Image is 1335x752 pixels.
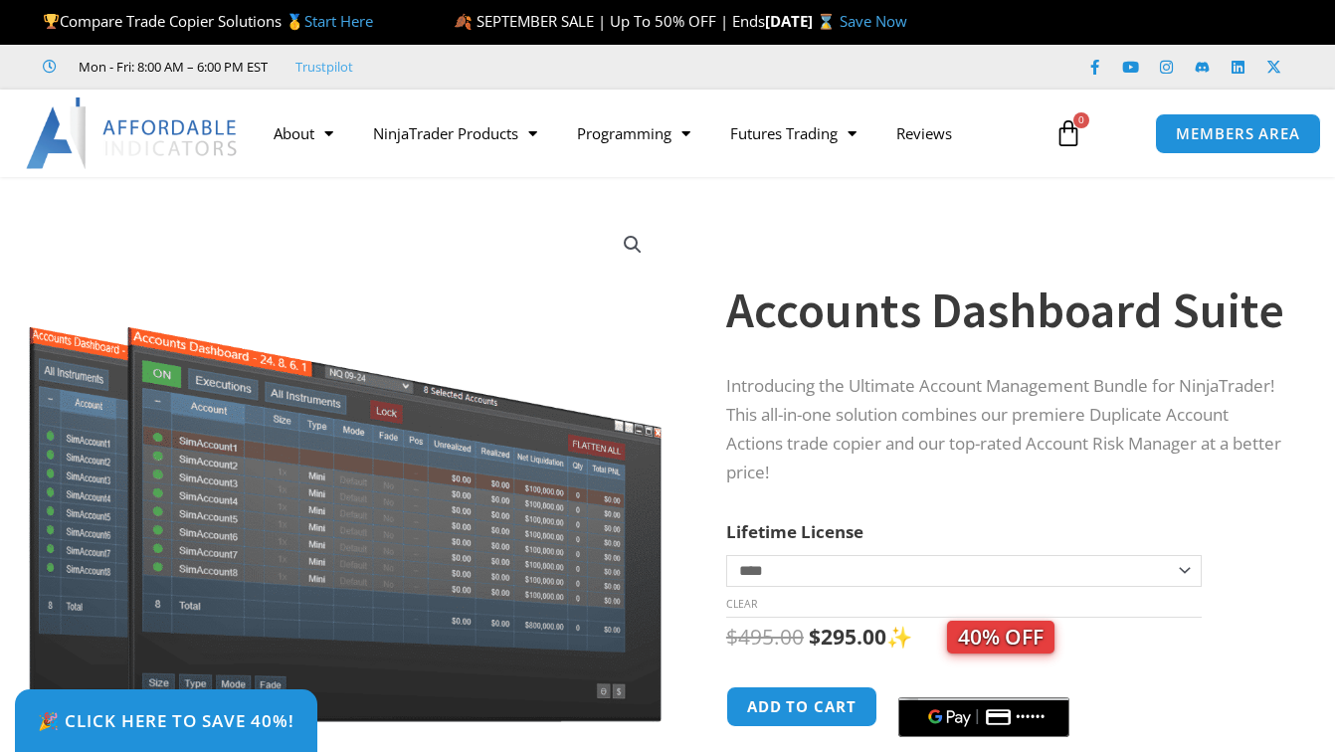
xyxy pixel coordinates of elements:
[894,683,1073,685] iframe: Secure payment input frame
[254,110,1042,156] nav: Menu
[38,712,294,729] span: 🎉 Click Here to save 40%!
[74,55,268,79] span: Mon - Fri: 8:00 AM – 6:00 PM EST
[809,623,821,651] span: $
[726,623,804,651] bdi: 495.00
[26,212,666,722] img: Screenshot 2024-08-26 155710eeeee
[726,520,863,543] label: Lifetime License
[947,621,1054,654] span: 40% OFF
[1176,126,1300,141] span: MEMBERS AREA
[44,14,59,29] img: 🏆
[726,276,1285,345] h1: Accounts Dashboard Suite
[557,110,710,156] a: Programming
[295,55,353,79] a: Trustpilot
[726,623,738,651] span: $
[876,110,972,156] a: Reviews
[26,97,240,169] img: LogoAI | Affordable Indicators – NinjaTrader
[254,110,353,156] a: About
[454,11,765,31] span: 🍂 SEPTEMBER SALE | Up To 50% OFF | Ends
[1073,112,1089,128] span: 0
[726,686,877,727] button: Add to cart
[809,623,886,651] bdi: 295.00
[726,372,1285,487] p: Introducing the Ultimate Account Management Bundle for NinjaTrader! This all-in-one solution comb...
[1155,113,1321,154] a: MEMBERS AREA
[765,11,840,31] strong: [DATE] ⌛
[886,623,1054,651] span: ✨
[1025,104,1112,162] a: 0
[840,11,907,31] a: Save Now
[304,11,373,31] a: Start Here
[43,11,373,31] span: Compare Trade Copier Solutions 🥇
[615,227,651,263] a: View full-screen image gallery
[726,597,757,611] a: Clear options
[353,110,557,156] a: NinjaTrader Products
[15,689,317,752] a: 🎉 Click Here to save 40%!
[710,110,876,156] a: Futures Trading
